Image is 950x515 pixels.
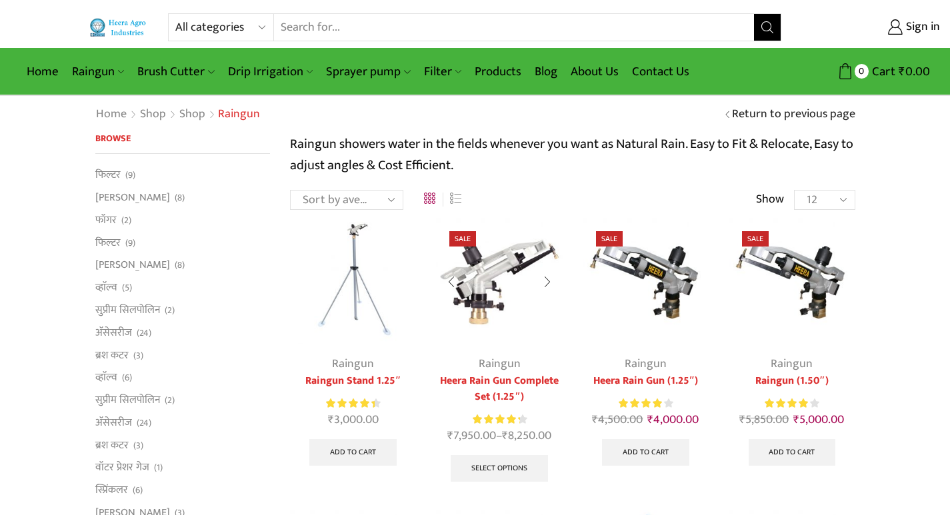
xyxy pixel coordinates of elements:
div: Rated 4.50 out of 5 [326,396,380,410]
span: Rated out of 5 [326,396,375,410]
span: Cart [869,63,895,81]
span: (6) [122,371,132,384]
a: व्हाॅल्व [95,366,117,389]
div: Rated 4.00 out of 5 [619,396,673,410]
a: फॉगर [95,209,117,231]
bdi: 3,000.00 [328,410,379,430]
span: (1) [154,461,163,474]
a: [PERSON_NAME] [95,254,170,276]
span: ₹ [793,410,799,430]
a: Sprayer pump [319,56,417,87]
a: सुप्रीम सिलपोलिन [95,298,160,321]
span: (8) [175,191,185,205]
span: (8) [175,258,185,272]
span: 0 [855,64,869,78]
a: Raingun [625,354,667,374]
span: (6) [133,484,143,497]
a: Products [468,56,528,87]
a: Raingun Stand 1.25″ [290,373,416,389]
div: Rated 4.00 out of 5 [765,396,819,410]
span: Browse [95,131,131,146]
span: Rated out of 5 [473,412,520,426]
span: Sale [742,231,769,247]
span: ₹ [447,426,453,446]
img: Heera Raingun 1.50 [729,218,855,344]
a: Select options for “Heera Rain Gun Complete Set (1.25")” [451,455,548,482]
span: ₹ [328,410,334,430]
img: Heera Rain Gun Complete Set [436,218,562,344]
input: Search for... [274,14,755,41]
span: ₹ [739,410,745,430]
a: व्हाॅल्व [95,276,117,299]
div: Rated 4.38 out of 5 [473,412,527,426]
img: Raingun Stand 1.25" [290,218,416,344]
bdi: 0.00 [899,61,930,82]
a: ब्रश कटर [95,434,129,456]
span: (9) [125,237,135,250]
a: फिल्टर [95,231,121,254]
span: (24) [137,326,151,340]
nav: Breadcrumb [95,106,260,123]
a: Blog [528,56,564,87]
h1: Raingun [218,107,260,122]
a: Return to previous page [732,106,855,123]
bdi: 5,850.00 [739,410,789,430]
a: [PERSON_NAME] [95,187,170,209]
span: (3) [133,439,143,452]
span: (9) [125,169,135,182]
a: अ‍ॅसेसरीज [95,321,132,344]
span: Sign in [903,19,940,36]
a: Raingun [65,56,131,87]
a: Drip Irrigation [221,56,319,87]
a: ब्रश कटर [95,344,129,366]
a: Shop [179,106,206,123]
span: (24) [137,416,151,430]
a: Raingun [771,354,813,374]
a: Heera Rain Gun (1.25″) [583,373,709,389]
span: Rated out of 5 [619,396,662,410]
bdi: 8,250.00 [502,426,551,446]
a: Heera Rain Gun Complete Set (1.25″) [436,373,562,405]
a: Home [95,106,127,123]
span: Sale [596,231,623,247]
a: Filter [417,56,468,87]
span: (2) [165,304,175,317]
span: Show [756,191,784,209]
span: ₹ [899,61,905,82]
bdi: 5,000.00 [793,410,844,430]
a: Raingun [332,354,374,374]
span: (2) [165,394,175,407]
span: (3) [133,349,143,362]
span: ₹ [592,410,598,430]
img: Heera Raingun 1.50 [583,218,709,344]
span: Sale [449,231,476,247]
bdi: 4,000.00 [647,410,699,430]
a: स्प्रिंकलर [95,479,128,502]
a: सुप्रीम सिलपोलिन [95,389,160,412]
a: Add to cart: “Heera Rain Gun (1.25")” [602,439,689,466]
a: Shop [139,106,167,123]
a: फिल्टर [95,167,121,186]
a: Add to cart: “Raingun Stand 1.25"” [309,439,397,466]
a: Contact Us [625,56,696,87]
a: Sign in [801,15,940,39]
span: (2) [121,214,131,227]
select: Shop order [290,190,403,210]
a: Add to cart: “Raingun (1.50")” [749,439,836,466]
p: Raingun showers water in the fields whenever you want as Natural Rain. Easy to Fit & Relocate, Ea... [290,133,855,176]
span: (5) [122,281,132,294]
bdi: 7,950.00 [447,426,496,446]
span: – [436,427,562,445]
a: Home [20,56,65,87]
button: Search button [754,14,781,41]
bdi: 4,500.00 [592,410,643,430]
a: वॉटर प्रेशर गेज [95,456,149,479]
a: 0 Cart ₹0.00 [795,59,930,84]
span: ₹ [647,410,653,430]
span: ₹ [502,426,508,446]
span: Rated out of 5 [765,396,808,410]
a: Raingun (1.50″) [729,373,855,389]
a: Raingun [479,354,521,374]
a: Brush Cutter [131,56,221,87]
a: About Us [564,56,625,87]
